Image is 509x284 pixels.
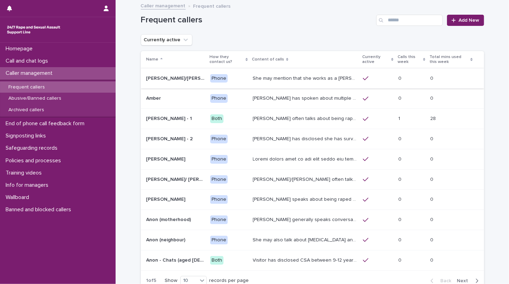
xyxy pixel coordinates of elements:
[430,256,435,263] p: 0
[3,58,54,64] p: Call and chat logs
[430,215,435,223] p: 0
[3,145,63,151] p: Safeguarding records
[146,175,206,183] p: [PERSON_NAME]/ [PERSON_NAME]
[146,236,187,243] p: Anon (neighbour)
[454,278,484,284] button: Next
[210,175,228,184] div: Phone
[398,215,403,223] p: 0
[146,215,193,223] p: Anon (motherhood)
[425,278,454,284] button: Back
[210,114,223,123] div: Both
[253,114,359,122] p: Amy often talks about being raped a night before or 2 weeks ago or a month ago. She also makes re...
[141,34,192,45] button: Currently active
[430,195,435,203] p: 0
[141,230,484,250] tr: Anon (neighbour)Anon (neighbour) PhoneShe may also talk about [MEDICAL_DATA] and about currently ...
[141,109,484,129] tr: [PERSON_NAME] - 1[PERSON_NAME] - 1 Both[PERSON_NAME] often talks about being raped a night before...
[376,15,443,26] input: Search
[3,194,35,201] p: Wallboard
[362,53,390,66] p: Currently active
[430,236,435,243] p: 0
[3,170,47,176] p: Training videos
[398,256,403,263] p: 0
[3,133,51,139] p: Signposting links
[253,135,359,142] p: Amy has disclosed she has survived two rapes, one in the UK and the other in Australia in 2013. S...
[3,45,38,52] p: Homepage
[253,215,359,223] p: Caller generally speaks conversationally about many different things in her life and rarely speak...
[398,175,403,183] p: 0
[210,195,228,204] div: Phone
[430,175,435,183] p: 0
[253,195,359,203] p: Caller speaks about being raped and abused by the police and her ex-husband of 20 years. She has ...
[436,278,452,283] span: Back
[210,215,228,224] div: Phone
[253,175,359,183] p: Anna/Emma often talks about being raped at gunpoint at the age of 13/14 by her ex-partner, aged 1...
[6,23,62,37] img: rhQMoQhaT3yELyF149Cw
[3,120,90,127] p: End of phone call feedback form
[141,250,484,270] tr: Anon - Chats (aged [DEMOGRAPHIC_DATA])Anon - Chats (aged [DEMOGRAPHIC_DATA]) BothVisitor has disc...
[210,94,228,103] div: Phone
[209,53,244,66] p: How they contact us?
[141,149,484,169] tr: [PERSON_NAME][PERSON_NAME] PhoneLoremi dolors amet co adi elit seddo eiu tempor in u labor et dol...
[141,190,484,210] tr: [PERSON_NAME][PERSON_NAME] Phone[PERSON_NAME] speaks about being raped and abused by the police a...
[457,278,473,283] span: Next
[193,2,231,9] p: Frequent callers
[146,74,206,81] p: Abbie/Emily (Anon/'I don't know'/'I can't remember')
[3,70,58,77] p: Caller management
[141,129,484,149] tr: [PERSON_NAME] - 2[PERSON_NAME] - 2 Phone[PERSON_NAME] has disclosed she has survived two rapes, o...
[429,53,469,66] p: Total mins used this week
[253,236,359,243] p: She may also talk about child sexual abuse and about currently being physically disabled. She has...
[253,155,359,162] p: Andrew shared that he has been raped and beaten by a group of men in or near his home twice withi...
[398,74,403,81] p: 0
[146,256,206,263] p: Anon - Chats (aged 16 -17)
[165,278,178,284] p: Show
[141,210,484,230] tr: Anon (motherhood)Anon (motherhood) Phone[PERSON_NAME] generally speaks conversationally about man...
[430,135,435,142] p: 0
[146,155,187,162] p: [PERSON_NAME]
[459,18,480,23] span: Add New
[447,15,484,26] a: Add New
[398,94,403,101] p: 0
[141,68,484,88] tr: [PERSON_NAME]/[PERSON_NAME] (Anon/'I don't know'/'I can't remember')[PERSON_NAME]/[PERSON_NAME] (...
[141,15,374,25] h1: Frequent callers
[430,114,437,122] p: 28
[430,74,435,81] p: 0
[3,84,50,90] p: Frequent callers
[146,56,159,63] p: Name
[430,155,435,162] p: 0
[141,1,186,9] a: Caller management
[141,88,484,109] tr: AmberAmber Phone[PERSON_NAME] has spoken about multiple experiences of [MEDICAL_DATA]. [PERSON_NA...
[210,135,228,143] div: Phone
[146,135,194,142] p: [PERSON_NAME] - 2
[3,157,67,164] p: Policies and processes
[146,94,163,101] p: Amber
[146,195,187,203] p: [PERSON_NAME]
[3,107,50,113] p: Archived callers
[210,236,228,244] div: Phone
[253,74,359,81] p: She may mention that she works as a Nanny, looking after two children. Abbie / Emily has let us k...
[252,56,284,63] p: Content of calls
[146,114,194,122] p: [PERSON_NAME] - 1
[253,256,359,263] p: Visitor has disclosed CSA between 9-12 years of age involving brother in law who lifted them out ...
[3,206,77,213] p: Banned and blocked callers
[398,236,403,243] p: 0
[3,95,67,101] p: Abusive/Banned callers
[141,169,484,190] tr: [PERSON_NAME]/ [PERSON_NAME][PERSON_NAME]/ [PERSON_NAME] Phone[PERSON_NAME]/[PERSON_NAME] often t...
[3,182,54,189] p: Info for managers
[398,155,403,162] p: 0
[210,155,228,164] div: Phone
[253,94,359,101] p: Amber has spoken about multiple experiences of sexual abuse. Amber told us she is now 18 (as of 0...
[398,195,403,203] p: 0
[210,74,228,83] div: Phone
[430,94,435,101] p: 0
[398,114,401,122] p: 1
[398,135,403,142] p: 0
[209,278,249,284] p: records per page
[398,53,421,66] p: Calls this week
[210,256,223,265] div: Both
